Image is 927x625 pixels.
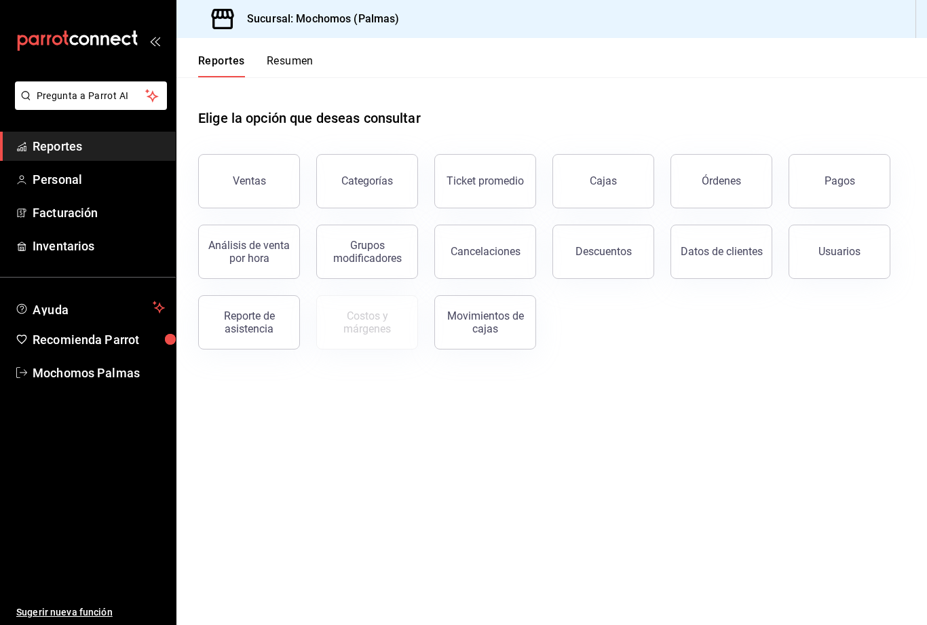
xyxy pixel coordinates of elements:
[198,225,300,279] button: Análisis de venta por hora
[149,35,160,46] button: open_drawer_menu
[316,295,418,349] button: Contrata inventarios para ver este reporte
[434,225,536,279] button: Cancelaciones
[316,154,418,208] button: Categorías
[670,225,772,279] button: Datos de clientes
[325,309,409,335] div: Costos y márgenes
[236,11,400,27] h3: Sucursal: Mochomos (Palmas)
[325,239,409,265] div: Grupos modificadores
[33,204,165,222] span: Facturación
[207,239,291,265] div: Análisis de venta por hora
[681,245,763,258] div: Datos de clientes
[825,174,855,187] div: Pagos
[198,295,300,349] button: Reporte de asistencia
[670,154,772,208] button: Órdenes
[33,299,147,316] span: Ayuda
[10,98,167,113] a: Pregunta a Parrot AI
[33,170,165,189] span: Personal
[198,108,421,128] h1: Elige la opción que deseas consultar
[15,81,167,110] button: Pregunta a Parrot AI
[267,54,314,77] button: Resumen
[33,330,165,349] span: Recomienda Parrot
[789,225,890,279] button: Usuarios
[590,174,617,187] div: Cajas
[33,237,165,255] span: Inventarios
[316,225,418,279] button: Grupos modificadores
[233,174,266,187] div: Ventas
[16,605,165,620] span: Sugerir nueva función
[198,54,314,77] div: navigation tabs
[447,174,524,187] div: Ticket promedio
[702,174,741,187] div: Órdenes
[552,154,654,208] button: Cajas
[198,54,245,77] button: Reportes
[451,245,521,258] div: Cancelaciones
[434,154,536,208] button: Ticket promedio
[552,225,654,279] button: Descuentos
[207,309,291,335] div: Reporte de asistencia
[789,154,890,208] button: Pagos
[443,309,527,335] div: Movimientos de cajas
[434,295,536,349] button: Movimientos de cajas
[33,364,165,382] span: Mochomos Palmas
[575,245,632,258] div: Descuentos
[341,174,393,187] div: Categorías
[33,137,165,155] span: Reportes
[818,245,860,258] div: Usuarios
[37,89,146,103] span: Pregunta a Parrot AI
[198,154,300,208] button: Ventas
